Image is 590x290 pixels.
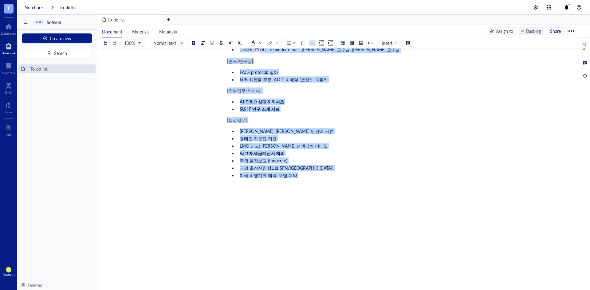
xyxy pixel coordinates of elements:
[28,282,42,288] div: Deleted
[583,47,586,52] div: AI
[50,36,71,41] span: Create new
[22,48,92,58] button: Search
[240,106,280,112] span: SUHF 연구 소개 자료
[240,165,333,171] span: 국외 출장신청 (11월 SFN/[GEOGRAPHIC_DATA])
[7,268,10,272] span: SL
[240,99,284,105] span: AI-CRED 상패 & 티셔츠
[22,33,92,43] button: Create new
[5,110,12,114] div: Core
[153,40,183,46] span: Normal text
[240,135,277,141] span: 권태인 자문료 지급
[227,117,247,123] span: [행정업무]
[124,40,140,46] span: 100%
[546,27,565,35] button: Share
[6,133,12,136] div: Add
[382,40,398,46] span: Insert
[35,20,43,24] div: SOH
[60,5,77,10] a: To-do list
[5,91,12,94] div: DNA
[240,143,328,149] span: LMO 신고: [PERSON_NAME] 선생님께 이메일
[2,61,15,75] a: Inventory
[1,32,16,35] div: Dashboard
[7,4,10,12] span: T
[5,81,12,94] a: DNA
[5,100,12,114] a: Core
[25,5,45,10] a: Notebooks
[260,46,400,52] span: DOL reminder e-mail: [PERSON_NAME] 교수님, [PERSON_NAME] 교수님
[240,47,254,52] div: [DATE]
[240,69,278,75] span: FACS protocol: 정아
[240,172,297,178] span: 미국 비행기표 예약, 호텔 예약
[3,273,15,276] div: Account
[227,87,262,94] span: [외부업무/세미나]
[2,41,16,55] a: Notebook
[159,29,177,35] span: Metadata
[496,28,513,34] div: Assign to
[526,28,541,34] div: Backlog
[2,71,15,75] div: Inventory
[240,76,328,83] span: KCB 화합물 주문, ATCC 이메일 (코람?): 파올라
[1,22,16,35] a: Dashboard
[240,128,333,134] span: [PERSON_NAME], [PERSON_NAME] 인건비 서류
[132,29,149,35] span: Materials
[47,19,61,25] span: Sohyon
[240,150,285,156] span: 씨그마 세금계산서 처리
[240,157,287,164] span: 국외 출장보고 (Innocore)
[54,51,67,56] span: Search
[28,64,93,73] div: To-do list
[227,58,253,64] span: [연구/연구실]
[102,29,122,35] span: Document
[550,28,561,34] span: Share
[2,51,16,55] div: Notebook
